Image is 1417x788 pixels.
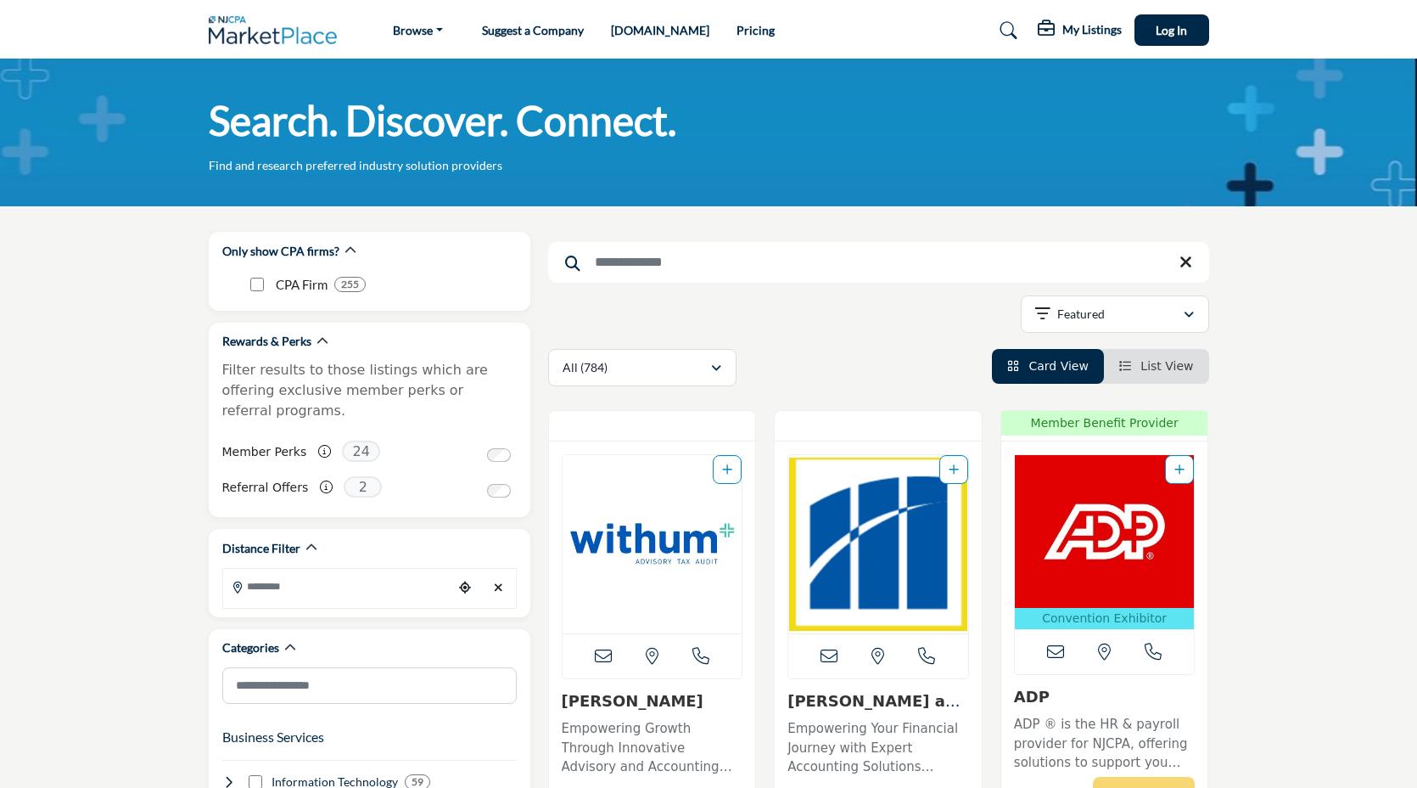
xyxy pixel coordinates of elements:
[222,727,324,747] button: Business Services
[1104,349,1209,384] li: List View
[787,715,969,777] a: Empowering Your Financial Journey with Expert Accounting Solutions Specializing in accounting ser...
[209,94,676,147] h1: Search. Discover. Connect.
[482,23,584,37] a: Suggest a Company
[1014,715,1196,773] p: ADP ® is the HR & payroll provider for NJCPA, offering solutions to support you and your clients ...
[222,360,517,421] p: Filter results to those listings which are offering exclusive member perks or referral programs.
[563,455,742,633] a: Open Listing in new tab
[562,692,703,710] a: [PERSON_NAME]
[562,715,743,777] a: Empowering Growth Through Innovative Advisory and Accounting Solutions This forward-thinking, tec...
[1015,455,1195,629] a: Open Listing in new tab
[1014,711,1196,773] a: ADP ® is the HR & payroll provider for NJCPA, offering solutions to support you and your clients ...
[209,157,502,174] p: Find and research preferred industry solution providers
[1038,20,1122,41] div: My Listings
[222,639,279,656] h2: Categories
[1014,688,1050,706] a: ADP
[209,16,346,44] img: Site Logo
[787,692,966,729] a: [PERSON_NAME] and Company, ...
[452,570,478,606] div: Choose your current location
[562,719,743,777] p: Empowering Growth Through Innovative Advisory and Accounting Solutions This forward-thinking, tec...
[548,242,1209,283] input: Search Keyword
[1057,306,1105,323] p: Featured
[949,463,959,476] a: Add To List
[1119,359,1194,373] a: View List
[1140,359,1193,373] span: List View
[222,243,339,260] h2: Only show CPA firms?
[788,455,968,633] a: Open Listing in new tab
[983,17,1028,44] a: Search
[563,455,742,633] img: Withum
[737,23,775,37] a: Pricing
[548,349,737,386] button: All (784)
[344,476,382,498] span: 2
[1007,359,1089,373] a: View Card
[1006,414,1203,432] span: Member Benefit Provider
[222,333,311,350] h2: Rewards & Perks
[250,278,264,291] input: CPA Firm checkbox
[787,692,969,711] h3: Magone and Company, PC
[1028,359,1088,373] span: Card View
[1062,22,1122,37] h5: My Listings
[611,23,709,37] a: [DOMAIN_NAME]
[222,540,300,557] h2: Distance Filter
[562,692,743,711] h3: Withum
[1134,14,1209,46] button: Log In
[342,441,380,462] span: 24
[1156,23,1187,37] span: Log In
[381,19,455,42] a: Browse
[276,275,328,295] p: CPA Firm: CPA Firm
[563,359,608,376] p: All (784)
[1015,455,1195,608] img: ADP
[722,463,732,476] a: Add To List
[1174,463,1185,476] a: Add To List
[1014,688,1196,706] h3: ADP
[1018,610,1191,628] p: Convention Exhibitor
[222,667,517,704] input: Search Category
[787,719,969,777] p: Empowering Your Financial Journey with Expert Accounting Solutions Specializing in accounting ser...
[992,349,1104,384] li: Card View
[788,455,968,633] img: Magone and Company, PC
[487,484,511,498] input: Switch to Referral Offers
[334,277,366,292] div: 255 Results For CPA Firm
[223,570,452,603] input: Search Location
[1021,295,1209,333] button: Featured
[412,776,423,788] b: 59
[222,473,309,503] label: Referral Offers
[341,279,359,290] b: 255
[222,437,307,467] label: Member Perks
[487,448,511,462] input: Switch to Member Perks
[486,570,512,606] div: Clear search location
